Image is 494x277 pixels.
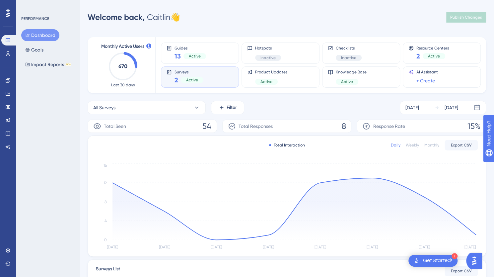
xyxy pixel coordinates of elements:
[21,44,47,56] button: Goals
[21,16,49,21] div: PERFORMANCE
[186,77,198,83] span: Active
[452,253,458,259] div: 1
[464,245,475,249] tspan: [DATE]
[341,121,346,132] span: 8
[451,268,472,274] span: Export CSV
[406,142,419,148] div: Weekly
[391,142,400,148] div: Daily
[175,51,181,61] span: 13
[341,79,353,84] span: Active
[269,142,305,148] div: Total Interaction
[211,245,222,249] tspan: [DATE]
[159,245,170,249] tspan: [DATE]
[260,79,272,84] span: Active
[445,266,478,276] button: Export CSV
[16,2,41,10] span: Need Help?
[405,104,419,112] div: [DATE]
[445,104,458,112] div: [DATE]
[260,55,276,60] span: Inactive
[336,46,362,51] span: Checklists
[467,121,480,132] span: 15%
[315,245,326,249] tspan: [DATE]
[202,121,211,132] span: 54
[88,12,180,23] div: Caitlin 👋
[104,122,126,130] span: Total Seen
[101,43,144,50] span: Monthly Active Users
[175,46,206,50] span: Guides
[65,63,71,66] div: BETA
[21,58,75,70] button: Impact ReportsBETA
[373,122,405,130] span: Response Rate
[227,104,237,112] span: Filter
[88,12,145,22] span: Welcome back,
[428,53,440,59] span: Active
[416,51,420,61] span: 2
[408,255,458,267] div: Open Get Started! checklist, remaining modules: 1
[255,69,287,75] span: Product Updates
[418,245,430,249] tspan: [DATE]
[111,82,135,88] span: Last 30 days
[96,265,120,277] span: Surveys List
[416,46,449,50] span: Resource Centers
[21,29,59,41] button: Dashboard
[239,122,273,130] span: Total Responses
[424,142,439,148] div: Monthly
[341,55,356,60] span: Inactive
[423,257,452,264] div: Get Started!
[104,181,107,185] tspan: 12
[412,257,420,265] img: launcher-image-alternative-text
[104,237,107,242] tspan: 0
[88,101,206,114] button: All Surveys
[367,245,378,249] tspan: [DATE]
[445,140,478,150] button: Export CSV
[189,53,201,59] span: Active
[263,245,274,249] tspan: [DATE]
[175,69,203,74] span: Surveys
[451,142,472,148] span: Export CSV
[416,77,435,85] a: + Create
[450,15,482,20] span: Publish Changes
[466,251,486,271] iframe: UserGuiding AI Assistant Launcher
[416,69,438,75] span: AI Assistant
[107,245,118,249] tspan: [DATE]
[93,104,115,112] span: All Surveys
[105,200,107,204] tspan: 8
[211,101,244,114] button: Filter
[118,63,127,69] text: 670
[446,12,486,23] button: Publish Changes
[336,69,367,75] span: Knowledge Base
[175,75,178,85] span: 2
[255,46,281,51] span: Hotspots
[104,163,107,168] tspan: 16
[105,219,107,223] tspan: 4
